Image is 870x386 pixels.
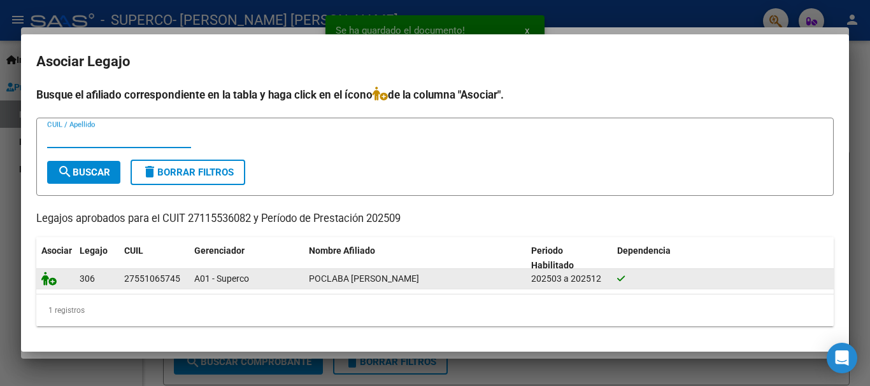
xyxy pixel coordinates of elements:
button: Buscar [47,161,120,184]
div: 27551065745 [124,272,180,286]
div: Open Intercom Messenger [827,343,857,373]
span: POCLABA DIAZ VALENTINA [309,273,419,284]
span: Nombre Afiliado [309,245,375,256]
div: 1 registros [36,294,834,326]
mat-icon: search [57,164,73,179]
span: Gerenciador [194,245,245,256]
span: Dependencia [617,245,671,256]
div: 202503 a 202512 [531,272,607,286]
datatable-header-cell: Legajo [75,237,119,279]
span: Borrar Filtros [142,167,234,178]
span: Asociar [41,245,72,256]
button: Borrar Filtros [131,160,245,185]
datatable-header-cell: Dependencia [612,237,834,279]
datatable-header-cell: Nombre Afiliado [304,237,526,279]
p: Legajos aprobados para el CUIT 27115536082 y Período de Prestación 202509 [36,211,834,227]
mat-icon: delete [142,164,157,179]
h4: Busque el afiliado correspondiente en la tabla y haga click en el ícono de la columna "Asociar". [36,86,834,103]
datatable-header-cell: Asociar [36,237,75,279]
span: 306 [80,273,95,284]
span: Periodo Habilitado [531,245,574,270]
datatable-header-cell: CUIL [119,237,189,279]
span: CUIL [124,245,143,256]
span: Buscar [57,167,110,178]
datatable-header-cell: Gerenciador [189,237,304,279]
span: A01 - Superco [194,273,249,284]
h2: Asociar Legajo [36,50,834,74]
datatable-header-cell: Periodo Habilitado [526,237,612,279]
span: Legajo [80,245,108,256]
